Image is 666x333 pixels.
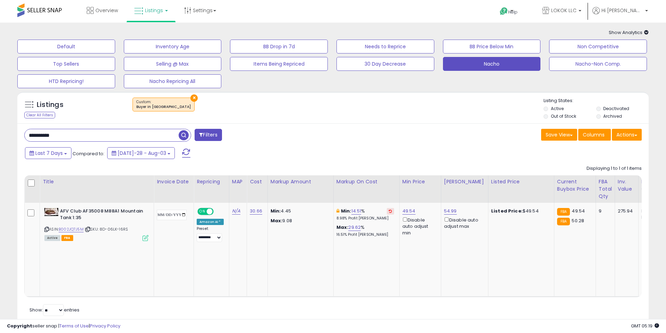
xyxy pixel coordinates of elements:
span: LOKOK LLC [551,7,577,14]
span: FBA [61,235,73,241]
button: Actions [612,129,642,141]
label: Active [551,106,564,111]
div: Preset: [197,226,224,242]
span: 49.54 [572,208,585,214]
button: Non Competitive [549,40,647,53]
a: Hi [PERSON_NAME] [592,7,648,23]
i: Get Help [499,7,508,16]
small: FBA [557,208,570,216]
button: Default [17,40,115,53]
button: Columns [578,129,611,141]
div: Disable auto adjust min [402,216,436,236]
b: AFV Club AF35008 M88A1 Mountain Tank 1:35 [60,208,144,223]
div: Clear All Filters [24,112,55,118]
b: Max: [336,224,349,231]
span: Help [508,9,518,15]
button: Items Being Repriced [230,57,328,71]
strong: Min: [271,208,281,214]
p: 4.45 [271,208,328,214]
small: FBA [557,218,570,225]
button: Save View [541,129,577,141]
a: B002JQ7J5M [59,226,84,232]
span: 2025-08-11 05:19 GMT [631,323,659,329]
a: 49.54 [402,208,416,215]
b: Min: [341,208,351,214]
button: Needs to Reprice [336,40,434,53]
span: Overview [95,7,118,14]
button: 30 Day Decrease [336,57,434,71]
div: FBA Total Qty [599,178,612,200]
a: 30.66 [250,208,262,215]
div: Inv. value [618,178,635,193]
div: Title [43,178,151,185]
div: Displaying 1 to 1 of 1 items [587,165,642,172]
button: Filters [195,129,222,141]
a: Terms of Use [59,323,89,329]
strong: Copyright [7,323,32,329]
label: Out of Stock [551,113,576,119]
label: Archived [603,113,622,119]
b: Listed Price: [491,208,523,214]
div: Markup on Cost [336,178,396,185]
img: 51XWczuZOLL._SL40_.jpg [44,208,58,216]
div: Listed Price [491,178,551,185]
span: | SKU: 8D-06LK-16RS [85,226,128,232]
button: [DATE]-28 - Aug-03 [107,147,175,159]
div: Disable auto adjust max [444,216,483,230]
button: Top Sellers [17,57,115,71]
span: [DATE]-28 - Aug-03 [118,150,166,157]
span: OFF [213,209,224,215]
p: 9.08 [271,218,328,224]
button: Selling @ Max [124,57,222,71]
div: ASIN: [44,208,148,240]
button: Nacho Repricing All [124,74,222,88]
div: Repricing [197,178,226,185]
span: Show Analytics [609,29,649,36]
div: Min Price [402,178,438,185]
label: Deactivated [603,106,629,111]
span: All listings currently available for purchase on Amazon [44,235,60,241]
div: 9 [599,208,609,214]
div: % [336,208,394,221]
h5: Listings [37,100,63,110]
div: Buyer in [GEOGRAPHIC_DATA] [136,105,191,109]
span: Columns [583,131,605,138]
div: Markup Amount [271,178,331,185]
div: Amazon AI * [197,219,224,225]
strong: Max: [271,217,283,224]
div: [PERSON_NAME] [444,178,485,185]
div: 275.94 [618,208,633,214]
span: Last 7 Days [35,150,63,157]
button: Last 7 Days [25,147,71,159]
p: Listing States: [544,98,648,104]
button: Nacho [443,57,541,71]
div: Invoice Date [157,178,191,185]
div: $49.54 [491,208,549,214]
div: Current Buybox Price [557,178,593,193]
div: Cost [250,178,265,185]
div: seller snap | | [7,323,120,330]
a: N/A [232,208,240,215]
button: × [190,94,198,102]
div: FBM: 3 [641,214,664,220]
a: Help [494,2,531,23]
th: CSV column name: cust_attr_3_Invoice Date [154,175,194,203]
button: Nacho-Non Comp. [549,57,647,71]
span: Custom: [136,99,191,110]
p: 8.98% Profit [PERSON_NAME] [336,216,394,221]
button: BB Price Below Min [443,40,541,53]
a: Privacy Policy [90,323,120,329]
span: ON [198,209,207,215]
a: 29.62 [348,224,361,231]
div: FBA: 2 [641,208,664,214]
div: MAP [232,178,244,185]
div: % [336,224,394,237]
button: BB Drop in 7d [230,40,328,53]
span: Show: entries [29,307,79,313]
th: The percentage added to the cost of goods (COGS) that forms the calculator for Min & Max prices. [333,175,399,203]
span: 50.28 [572,217,584,224]
span: Compared to: [72,150,104,157]
button: HTD Repricing! [17,74,115,88]
a: 54.99 [444,208,457,215]
a: 14.51 [351,208,361,215]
